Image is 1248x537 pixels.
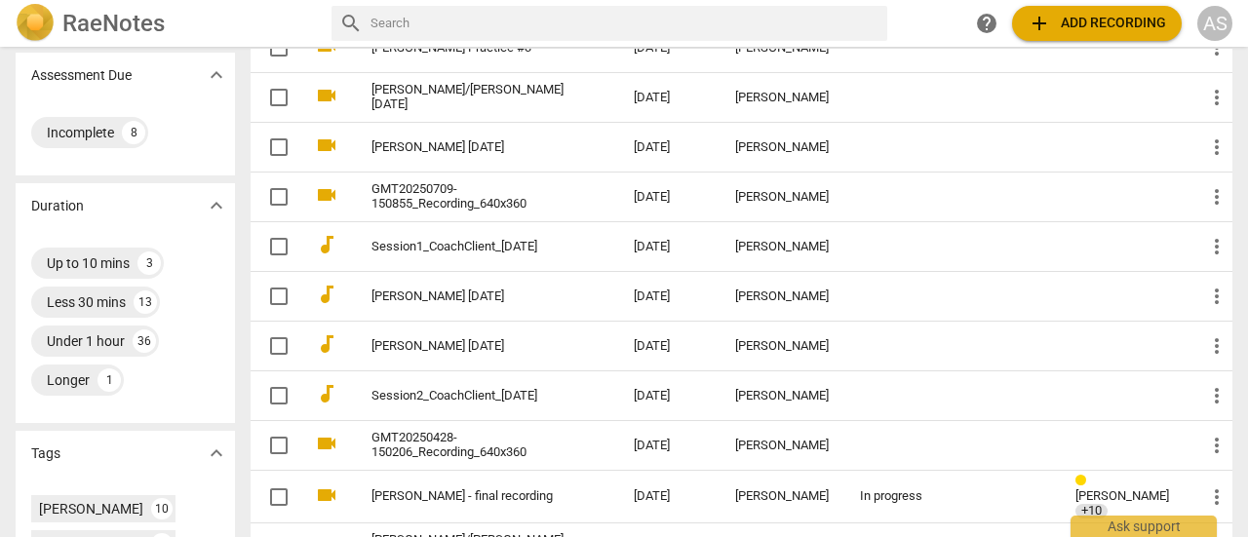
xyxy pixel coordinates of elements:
img: Logo [16,4,55,43]
td: [DATE] [618,272,720,322]
td: [DATE] [618,222,720,272]
a: [PERSON_NAME]/[PERSON_NAME] [DATE] [371,83,564,112]
div: [PERSON_NAME] [735,389,829,403]
a: GMT20250428-150206_Recording_640x360 [371,431,564,460]
span: expand_more [205,63,228,87]
span: +10 [1075,504,1108,518]
td: [DATE] [618,23,720,73]
div: 3 [137,251,161,275]
span: more_vert [1205,86,1228,109]
div: [PERSON_NAME] [735,240,829,254]
button: Upload [1012,6,1182,41]
span: more_vert [1205,434,1228,457]
span: expand_more [205,441,228,465]
a: LogoRaeNotes [16,4,316,43]
span: help [975,12,998,35]
div: [PERSON_NAME] [735,140,829,155]
p: Assessment Due [31,65,132,86]
div: Up to 10 mins [47,253,130,273]
span: add [1028,12,1051,35]
span: more_vert [1205,36,1228,59]
a: [PERSON_NAME] [DATE] [371,289,564,304]
td: [DATE] [618,123,720,173]
span: more_vert [1205,485,1228,509]
div: [PERSON_NAME] [735,289,829,304]
h2: RaeNotes [62,10,165,37]
td: [DATE] [618,322,720,371]
td: [DATE] [618,371,720,421]
span: videocam [315,432,338,455]
td: [DATE] [618,73,720,123]
div: 1 [97,368,121,392]
span: search [339,12,363,35]
div: In progress [860,489,944,504]
div: Longer [47,370,90,390]
a: [PERSON_NAME] [DATE] [371,339,564,354]
span: videocam [315,84,338,107]
div: 36 [133,329,156,353]
p: Tags [31,443,60,464]
span: audiotrack [315,382,338,405]
span: videocam [315,134,338,157]
a: Help [969,6,1004,41]
a: GMT20250709-150855_Recording_640x360 [371,182,564,211]
div: [PERSON_NAME] [735,91,829,105]
div: Less 30 mins [47,292,126,312]
div: 13 [134,290,157,314]
td: [DATE] [618,173,720,222]
span: more_vert [1205,334,1228,358]
td: [DATE] [618,421,720,471]
div: [PERSON_NAME] [735,439,829,453]
span: [PERSON_NAME] [1075,488,1169,503]
a: [PERSON_NAME] - final recording [371,489,564,504]
span: more_vert [1205,185,1228,209]
span: videocam [315,483,338,507]
div: [PERSON_NAME] [39,499,143,518]
div: [PERSON_NAME] [735,190,829,205]
div: [PERSON_NAME] [735,339,829,354]
span: more_vert [1205,384,1228,407]
span: more_vert [1205,135,1228,159]
input: Search [370,8,879,39]
span: audiotrack [315,283,338,306]
div: Under 1 hour [47,331,125,351]
span: more_vert [1205,285,1228,308]
div: [PERSON_NAME] [735,41,829,56]
span: Add recording [1028,12,1166,35]
button: AS [1197,6,1232,41]
span: audiotrack [315,332,338,356]
div: 8 [122,121,145,144]
button: Show more [202,439,231,468]
td: [DATE] [618,471,720,523]
button: Show more [202,60,231,90]
span: expand_more [205,194,228,217]
div: Ask support [1071,516,1217,537]
p: Duration [31,196,84,216]
div: [PERSON_NAME] [735,489,829,504]
a: [PERSON_NAME] Practice #3 [371,41,564,56]
div: 10 [151,498,173,519]
button: Show more [202,191,231,220]
span: videocam [315,183,338,207]
a: Session1_CoachClient_[DATE] [371,240,564,254]
a: Session2_CoachClient_[DATE] [371,389,564,403]
span: more_vert [1205,235,1228,258]
span: Review status: in progress [1075,474,1094,488]
a: [PERSON_NAME] [DATE] [371,140,564,155]
div: Incomplete [47,123,114,142]
span: audiotrack [315,233,338,256]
